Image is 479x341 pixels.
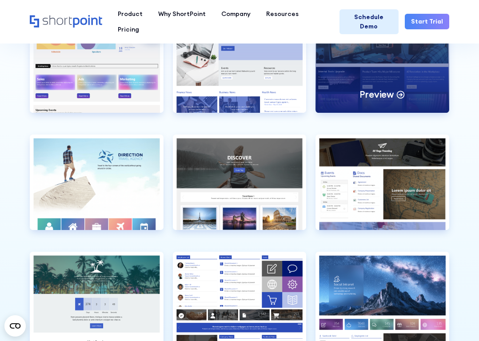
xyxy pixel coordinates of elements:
a: News Portal 4 [173,135,306,242]
a: News Portal 1 [173,18,306,126]
div: Product [118,9,143,19]
div: Resources [266,9,299,19]
a: Product [110,6,151,22]
a: Resources [259,6,307,22]
a: Start Trial [405,14,449,29]
p: Preview [359,88,394,100]
a: News Portal 3 [30,135,163,242]
a: Company [214,6,259,22]
a: News Portal 5 [315,135,449,242]
button: Open CMP widget [4,315,26,337]
div: Pricing [118,25,139,34]
a: Marketing 2 [30,18,163,126]
iframe: Chat Widget [435,298,479,341]
div: Company [221,9,251,19]
a: Why ShortPoint [151,6,214,22]
div: Why ShortPoint [158,9,206,19]
a: Schedule Demo [339,9,399,34]
a: Home [30,15,102,28]
a: Pricing [110,22,147,37]
a: News Portal 2Preview [315,18,449,126]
